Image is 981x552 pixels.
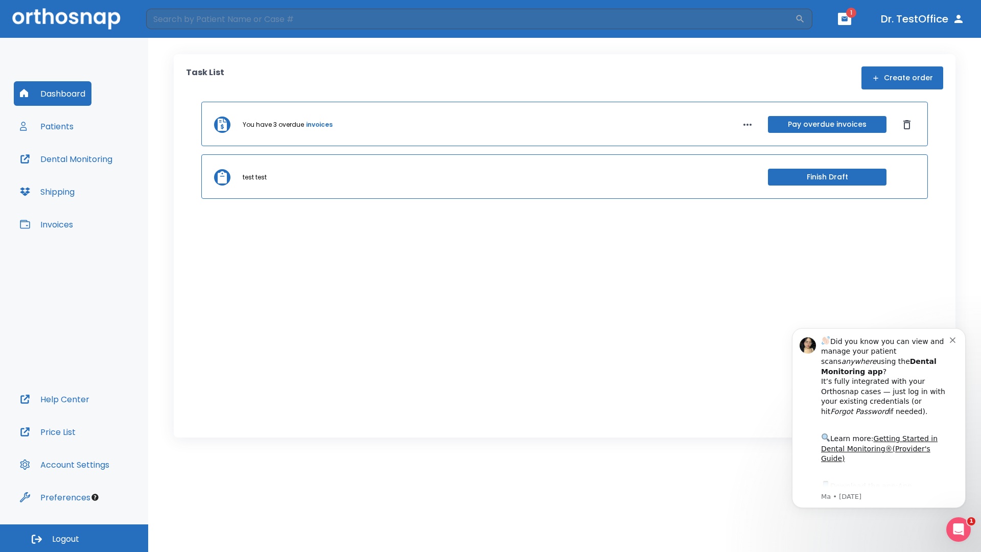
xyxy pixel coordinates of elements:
[243,173,267,182] p: test test
[14,387,96,411] button: Help Center
[44,167,173,219] div: Download the app: | ​ Let us know if you need help getting started!
[186,66,224,89] p: Task List
[306,120,333,129] a: invoices
[14,485,97,510] button: Preferences
[12,8,121,29] img: Orthosnap
[146,9,795,29] input: Search by Patient Name or Case #
[14,147,119,171] button: Dental Monitoring
[173,22,181,30] button: Dismiss notification
[243,120,304,129] p: You have 3 overdue
[967,517,975,525] span: 1
[14,420,82,444] button: Price List
[877,10,969,28] button: Dr. TestOffice
[14,114,80,139] button: Patients
[44,179,173,189] p: Message from Ma, sent 2w ago
[846,8,856,18] span: 1
[14,179,81,204] button: Shipping
[899,117,915,133] button: Dismiss
[861,66,943,89] button: Create order
[768,169,886,186] button: Finish Draft
[14,212,79,237] button: Invoices
[90,493,100,502] div: Tooltip anchor
[14,81,91,106] button: Dashboard
[946,517,971,542] iframe: Intercom live chat
[768,116,886,133] button: Pay overdue invoices
[52,534,79,545] span: Logout
[14,452,115,477] button: Account Settings
[44,169,135,188] a: App Store
[777,313,981,524] iframe: Intercom notifications message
